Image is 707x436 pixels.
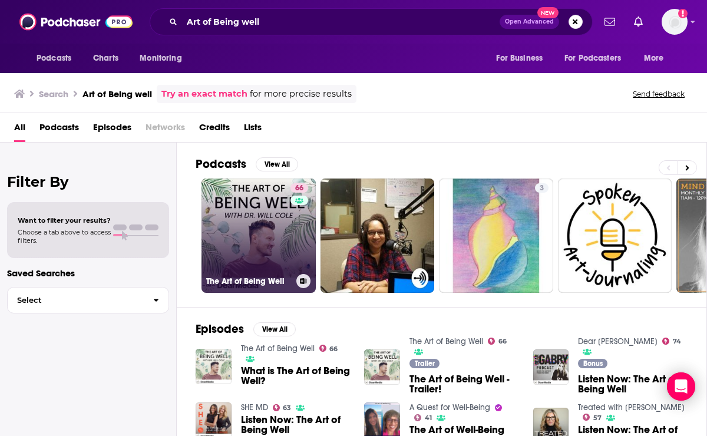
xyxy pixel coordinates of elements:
a: Episodes [93,118,131,142]
button: open menu [557,47,638,70]
span: 3 [540,183,544,194]
img: Podchaser - Follow, Share and Rate Podcasts [19,11,133,33]
a: Credits [199,118,230,142]
input: Search podcasts, credits, & more... [182,12,500,31]
a: 3 [439,179,553,293]
a: The Art of Well-Being [409,425,504,435]
a: Show notifications dropdown [629,12,647,32]
img: What is The Art of Being Well? [196,349,232,385]
button: Select [7,287,169,313]
span: Want to filter your results? [18,216,111,224]
span: Podcasts [37,50,71,67]
span: 63 [283,405,291,411]
button: open menu [28,47,87,70]
button: View All [253,322,296,336]
a: 57 [583,414,602,421]
span: Bonus [583,360,603,367]
h3: Search [39,88,68,100]
span: New [537,7,559,18]
a: A Quest for Well-Being [409,402,490,412]
a: Listen Now: The Art of Being Well [578,374,688,394]
span: Monitoring [140,50,181,67]
img: Listen Now: The Art of Being Well [533,349,569,385]
a: 3 [535,183,549,193]
a: Lists [244,118,262,142]
a: PodcastsView All [196,157,298,171]
span: Charts [93,50,118,67]
span: For Business [496,50,543,67]
a: 74 [662,338,681,345]
a: 41 [414,414,432,421]
button: open menu [131,47,197,70]
span: Trailer [415,360,435,367]
a: The Art of Being Well [241,343,315,354]
a: EpisodesView All [196,322,296,336]
a: All [14,118,25,142]
h2: Filter By [7,173,169,190]
span: 66 [295,183,303,194]
button: open menu [636,47,679,70]
span: 66 [498,339,507,344]
h3: The Art of Being Well [206,276,292,286]
a: What is The Art of Being Well? [241,366,351,386]
a: Charts [85,47,125,70]
button: View All [256,157,298,171]
a: Try an exact match [161,87,247,101]
span: Choose a tab above to access filters. [18,228,111,245]
span: For Podcasters [564,50,621,67]
a: The Art of Being Well - Trailer! [409,374,519,394]
a: SHE MD [241,402,268,412]
a: Dear Gabby [578,336,658,346]
a: Show notifications dropdown [600,12,620,32]
button: Send feedback [629,89,688,99]
a: Listen Now: The Art of Being Well [241,415,351,435]
h2: Episodes [196,322,244,336]
svg: Add a profile image [678,9,688,18]
img: User Profile [662,9,688,35]
h3: Art of Being well [82,88,152,100]
a: The Art of Being Well [409,336,483,346]
button: Show profile menu [662,9,688,35]
img: The Art of Being Well - Trailer! [364,349,400,385]
span: 41 [425,415,432,421]
span: 57 [593,415,602,421]
div: Open Intercom Messenger [667,372,695,401]
a: 66 [319,345,338,352]
span: Select [8,296,144,304]
div: Search podcasts, credits, & more... [150,8,593,35]
span: Logged in as sarahhallprinc [662,9,688,35]
h2: Podcasts [196,157,246,171]
span: 74 [673,339,681,344]
a: 66 [290,183,308,193]
span: More [644,50,664,67]
p: Saved Searches [7,267,169,279]
a: 66The Art of Being Well [201,179,316,293]
button: open menu [488,47,557,70]
button: Open AdvancedNew [500,15,559,29]
a: Treated with Dr. Sara Szal [578,402,685,412]
a: Podcasts [39,118,79,142]
a: 63 [273,404,292,411]
span: Networks [146,118,185,142]
span: 66 [329,346,338,352]
span: for more precise results [250,87,352,101]
span: Open Advanced [505,19,554,25]
a: 66 [488,338,507,345]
